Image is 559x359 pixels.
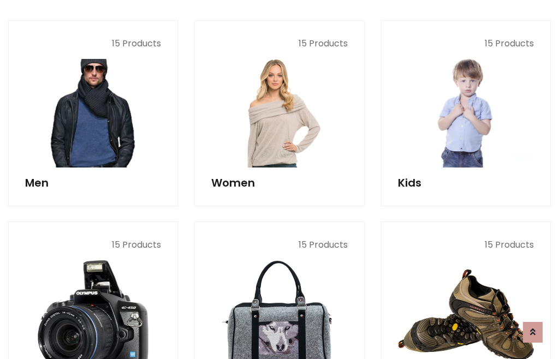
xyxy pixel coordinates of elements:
[25,37,161,50] p: 15 Products
[398,238,534,252] p: 15 Products
[211,176,347,189] h5: Women
[398,176,534,189] h5: Kids
[25,238,161,252] p: 15 Products
[25,176,161,189] h5: Men
[211,37,347,50] p: 15 Products
[398,37,534,50] p: 15 Products
[211,238,347,252] p: 15 Products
